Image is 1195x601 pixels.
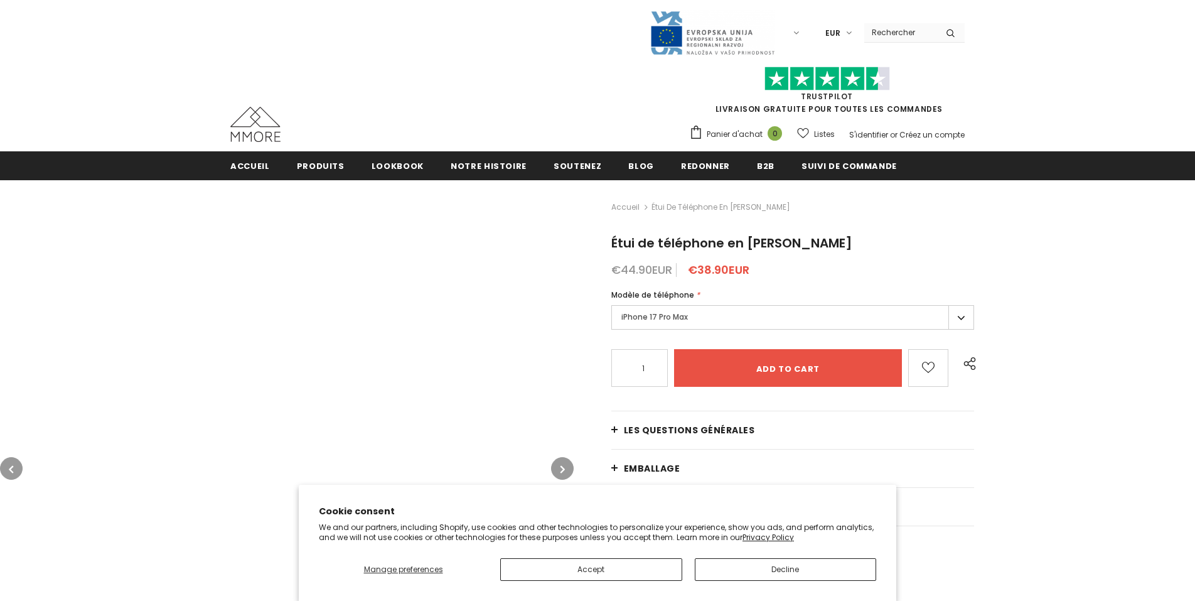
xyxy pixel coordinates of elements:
span: Modèle de téléphone [611,290,694,300]
a: B2B [757,151,774,180]
span: Lookbook [372,160,424,172]
a: Javni Razpis [650,27,775,38]
input: Search Site [864,23,936,41]
a: EMBALLAGE [611,450,974,487]
span: Manage preferences [364,564,443,575]
span: LIVRAISON GRATUITE POUR TOUTES LES COMMANDES [689,72,965,114]
span: B2B [757,160,774,172]
span: €44.90EUR [611,262,672,278]
span: Notre histoire [451,160,527,172]
button: Decline [695,558,877,581]
a: Privacy Policy [742,532,794,543]
span: Accueil [230,160,270,172]
label: iPhone 17 Pro Max [611,305,974,330]
a: Créez un compte [899,129,965,140]
span: Étui de téléphone en [PERSON_NAME] [651,200,790,215]
a: Listes [797,123,835,145]
span: EUR [825,27,840,40]
h2: Cookie consent [319,505,876,518]
img: Cas MMORE [230,107,281,142]
span: Redonner [681,160,730,172]
input: Add to cart [674,349,902,387]
span: soutenez [554,160,601,172]
a: Suivi de commande [801,151,897,180]
a: S'identifier [849,129,888,140]
a: Notre histoire [451,151,527,180]
a: Panier d'achat 0 [689,125,788,144]
span: or [890,129,898,140]
a: Blog [628,151,654,180]
a: Produits [297,151,345,180]
img: Javni Razpis [650,10,775,56]
span: 0 [768,126,782,141]
p: We and our partners, including Shopify, use cookies and other technologies to personalize your ex... [319,522,876,542]
span: Étui de téléphone en [PERSON_NAME] [611,234,852,252]
a: Accueil [230,151,270,180]
span: EMBALLAGE [624,462,680,475]
button: Manage preferences [319,558,488,581]
img: Faites confiance aux étoiles pilotes [764,67,890,91]
a: Lookbook [372,151,424,180]
a: TrustPilot [801,91,853,102]
a: Redonner [681,151,730,180]
span: Blog [628,160,654,172]
a: Les questions générales [611,411,974,449]
span: Les questions générales [624,424,755,436]
span: €38.90EUR [688,262,749,278]
span: Suivi de commande [801,160,897,172]
button: Accept [500,558,682,581]
span: Panier d'achat [707,128,763,141]
span: Listes [814,128,835,141]
a: Accueil [611,200,640,215]
a: soutenez [554,151,601,180]
span: Produits [297,160,345,172]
